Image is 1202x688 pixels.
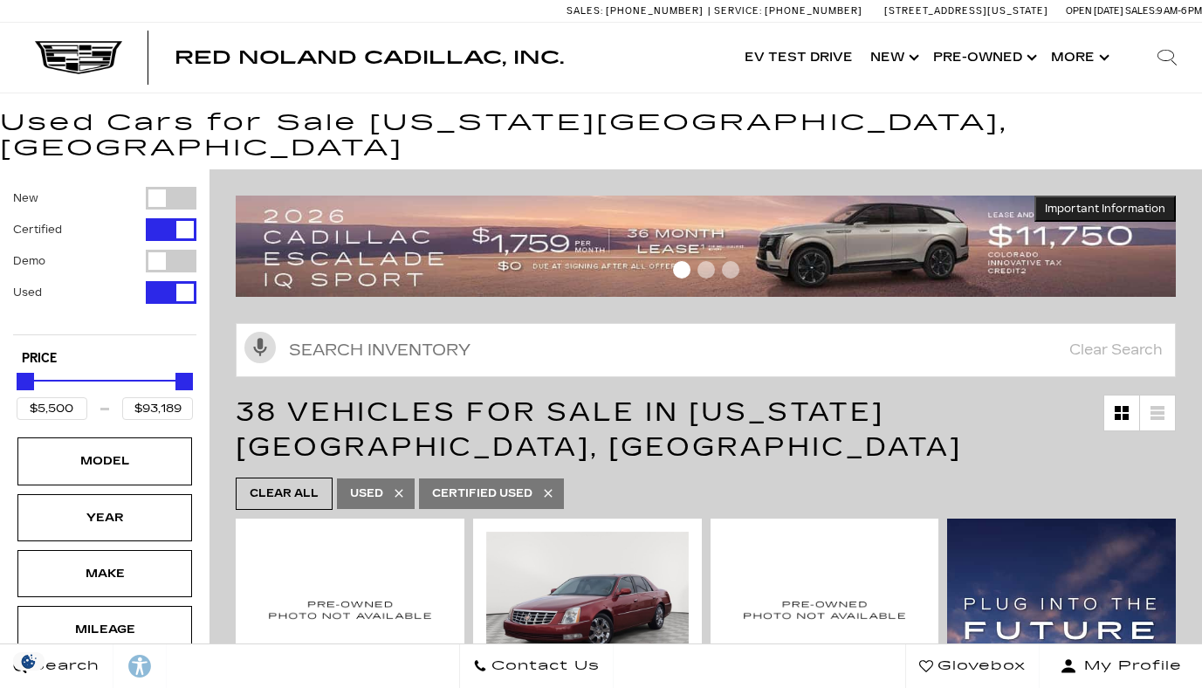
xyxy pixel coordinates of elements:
span: Certified Used [432,483,532,505]
span: Important Information [1045,202,1165,216]
div: Minimum Price [17,373,34,390]
div: Model [61,451,148,471]
a: [STREET_ADDRESS][US_STATE] [884,5,1048,17]
svg: Click to toggle on voice search [244,332,276,363]
label: Certified [13,221,62,238]
div: MakeMake [17,550,192,597]
span: Glovebox [933,654,1026,678]
div: MileageMileage [17,606,192,653]
div: Mileage [61,620,148,639]
span: [PHONE_NUMBER] [765,5,862,17]
img: 2509-September-FOM-Escalade-IQ-Lease9 [236,196,1176,296]
div: ModelModel [17,437,192,485]
div: Maximum Price [175,373,193,390]
h5: Price [22,351,188,367]
span: Red Noland Cadillac, Inc. [175,47,564,68]
a: EV Test Drive [736,23,862,93]
a: Red Noland Cadillac, Inc. [175,49,564,66]
span: 38 Vehicles for Sale in [US_STATE][GEOGRAPHIC_DATA], [GEOGRAPHIC_DATA] [236,396,962,463]
label: Used [13,284,42,301]
div: YearYear [17,494,192,541]
button: More [1042,23,1115,93]
img: 2014 Cadillac XTS PREM [249,532,451,688]
span: Go to slide 3 [722,261,739,279]
span: Search [27,654,100,678]
button: Open user profile menu [1040,644,1202,688]
input: Search Inventory [236,323,1176,377]
a: New [862,23,924,93]
img: 2011 Cadillac DTS Platinum Collection [486,532,689,684]
a: Sales: [PHONE_NUMBER] [567,6,708,16]
section: Click to Open Cookie Consent Modal [9,652,49,671]
span: Go to slide 2 [697,261,715,279]
span: Contact Us [487,654,600,678]
div: Year [61,508,148,527]
img: 2020 Cadillac XT4 Premium Luxury [724,532,926,688]
a: Contact Us [459,644,614,688]
span: My Profile [1077,654,1182,678]
img: Cadillac Dark Logo with Cadillac White Text [35,41,122,74]
span: [PHONE_NUMBER] [606,5,704,17]
span: Sales: [1125,5,1157,17]
a: Service: [PHONE_NUMBER] [708,6,867,16]
span: Used [350,483,383,505]
div: Make [61,564,148,583]
a: Glovebox [905,644,1040,688]
div: Filter by Vehicle Type [13,187,196,334]
div: Price [17,367,193,420]
a: Pre-Owned [924,23,1042,93]
span: Open [DATE] [1066,5,1123,17]
span: Go to slide 1 [673,261,690,279]
button: Important Information [1034,196,1176,222]
input: Minimum [17,397,87,420]
span: 9 AM-6 PM [1157,5,1202,17]
span: Clear All [250,483,319,505]
span: Service: [714,5,762,17]
input: Maximum [122,397,193,420]
img: Opt-Out Icon [9,652,49,671]
span: Sales: [567,5,603,17]
label: Demo [13,252,45,270]
label: New [13,189,38,207]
